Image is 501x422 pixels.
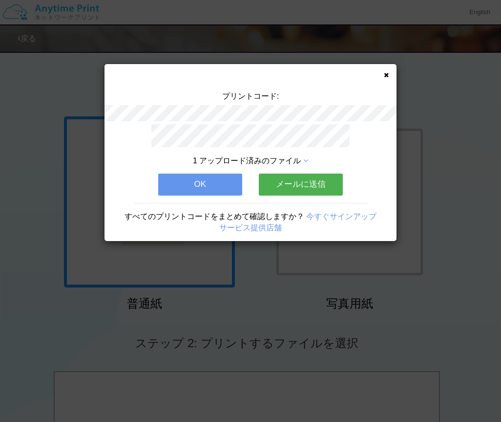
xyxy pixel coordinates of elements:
[158,174,242,195] button: OK
[193,156,301,165] span: 1 アップロード済みのファイル
[125,212,304,221] span: すべてのプリントコードをまとめて確認しますか？
[306,212,376,221] a: 今すぐサインアップ
[222,92,279,100] span: プリントコード:
[259,174,343,195] button: メールに送信
[219,223,282,232] a: サービス提供店舗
